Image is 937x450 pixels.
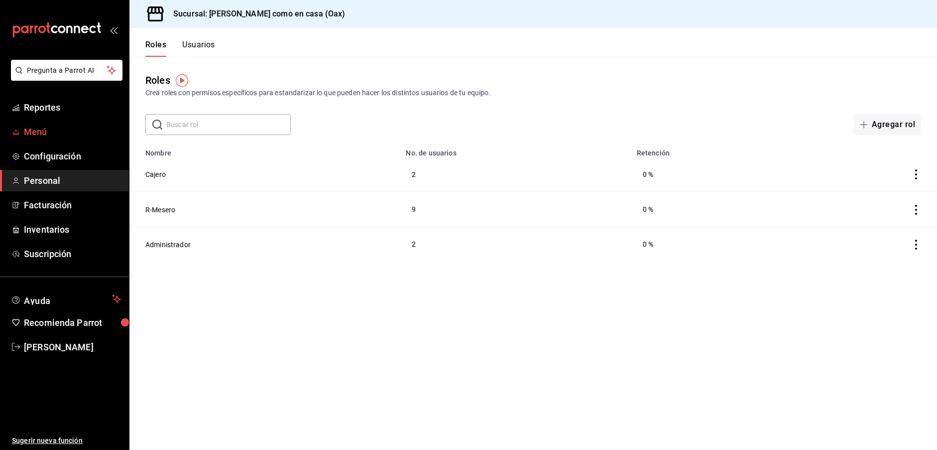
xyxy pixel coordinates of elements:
[129,143,400,157] th: Nombre
[165,8,346,20] h3: Sucursal: [PERSON_NAME] como en casa (Oax)
[110,26,117,34] button: open_drawer_menu
[631,192,797,227] td: 0 %
[145,169,166,179] button: Cajero
[145,88,921,98] div: Crea roles con permisos específicos para estandarizar lo que pueden hacer los distintos usuarios ...
[400,192,630,227] td: 9
[145,40,166,57] button: Roles
[24,150,121,163] span: Configuración
[182,40,215,57] button: Usuarios
[12,436,121,446] span: Sugerir nueva función
[24,316,121,329] span: Recomienda Parrot
[631,227,797,262] td: 0 %
[24,198,121,212] span: Facturación
[400,157,630,192] td: 2
[911,205,921,215] button: actions
[176,74,188,87] img: Tooltip marker
[24,125,121,139] span: Menú
[24,340,121,354] span: [PERSON_NAME]
[911,240,921,250] button: actions
[145,73,170,88] div: Roles
[24,174,121,187] span: Personal
[145,205,175,215] button: R-Mesero
[24,101,121,114] span: Reportes
[145,240,191,250] button: Administrador
[166,115,291,135] input: Buscar rol
[24,223,121,236] span: Inventarios
[11,60,122,81] button: Pregunta a Parrot AI
[400,143,630,157] th: No. de usuarios
[631,157,797,192] td: 0 %
[911,169,921,179] button: actions
[854,114,921,135] button: Agregar rol
[145,40,215,57] div: navigation tabs
[27,65,107,76] span: Pregunta a Parrot AI
[24,247,121,261] span: Suscripción
[400,227,630,262] td: 2
[24,293,108,305] span: Ayuda
[631,143,797,157] th: Retención
[7,72,122,83] a: Pregunta a Parrot AI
